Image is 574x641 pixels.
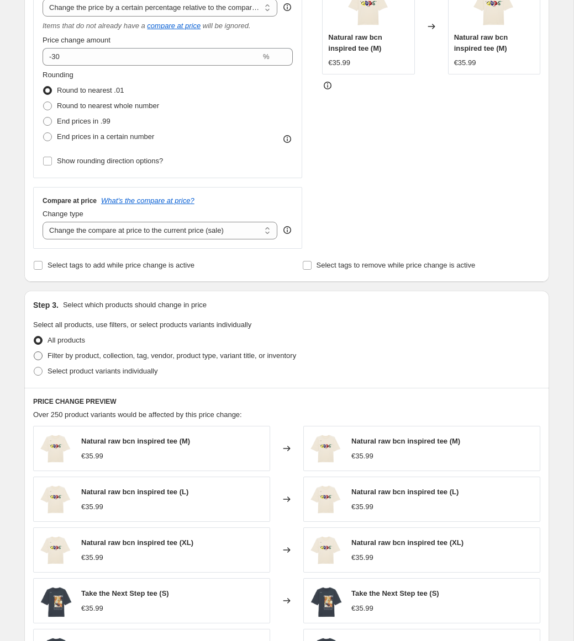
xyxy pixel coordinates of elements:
[57,86,124,94] span: Round to nearest .01
[57,157,163,165] span: Show rounding direction options?
[57,102,159,110] span: Round to nearest whole number
[351,501,373,512] div: €35.99
[147,22,201,30] button: compare at price
[351,603,373,614] div: €35.99
[81,437,190,445] span: Natural raw bcn inspired tee (M)
[351,488,459,496] span: Natural raw bcn inspired tee (L)
[328,33,382,52] span: Natural raw bcn inspired tee (M)
[43,36,110,44] span: Price change amount
[81,501,103,512] div: €35.99
[454,33,508,52] span: Natural raw bcn inspired tee (M)
[43,48,261,66] input: -20
[81,538,193,547] span: Natural raw bcn inspired tee (XL)
[81,488,188,496] span: Natural raw bcn inspired tee (L)
[57,132,154,141] span: End prices in a certain number
[351,552,373,563] div: €35.99
[63,300,207,311] p: Select which products should change in price
[454,57,476,68] div: €35.99
[33,410,242,419] span: Over 250 product variants would be affected by this price change:
[81,589,169,597] span: Take the Next Step tee (S)
[351,538,464,547] span: Natural raw bcn inspired tee (XL)
[43,71,73,79] span: Rounding
[81,451,103,462] div: €35.99
[48,261,194,269] span: Select tags to add while price change is active
[43,210,83,218] span: Change type
[101,196,194,205] button: What's the compare at price?
[81,552,103,563] div: €35.99
[203,22,251,30] i: will be ignored.
[33,397,540,406] h6: PRICE CHANGE PREVIEW
[309,432,343,465] img: insidefinal_80x.png
[317,261,476,269] span: Select tags to remove while price change is active
[33,300,59,311] h2: Step 3.
[48,336,85,344] span: All products
[43,22,145,30] i: Items that do not already have a
[43,196,97,205] h3: Compare at price
[309,584,343,617] img: image1_80x.png
[328,57,350,68] div: €35.99
[309,483,343,516] img: insidefinal_80x.png
[48,351,296,360] span: Filter by product, collection, tag, vendor, product type, variant title, or inventory
[57,117,110,125] span: End prices in .99
[39,483,72,516] img: insidefinal_80x.png
[282,2,293,13] div: help
[39,533,72,567] img: insidefinal_80x.png
[33,320,251,329] span: Select all products, use filters, or select products variants individually
[351,437,460,445] span: Natural raw bcn inspired tee (M)
[282,225,293,236] div: help
[39,584,72,617] img: image1_80x.png
[263,52,270,61] span: %
[39,432,72,465] img: insidefinal_80x.png
[351,589,439,597] span: Take the Next Step tee (S)
[309,533,343,567] img: insidefinal_80x.png
[81,603,103,614] div: €35.99
[351,451,373,462] div: €35.99
[48,367,157,375] span: Select product variants individually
